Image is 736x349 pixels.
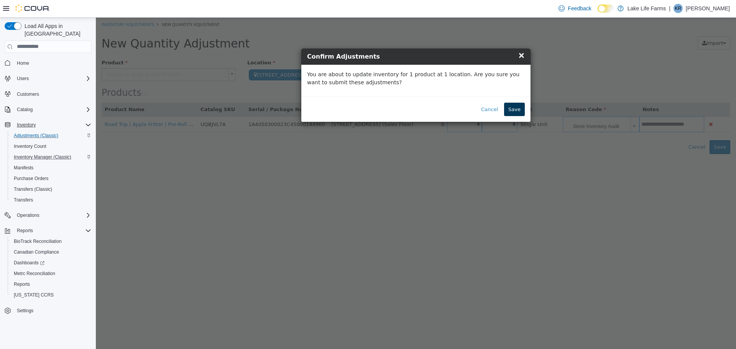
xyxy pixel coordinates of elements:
span: Feedback [568,5,591,12]
span: Reports [11,280,91,289]
button: Transfers [8,195,94,205]
span: Reports [14,226,91,235]
a: Feedback [555,1,594,16]
span: Transfers (Classic) [14,186,52,192]
span: Canadian Compliance [11,247,91,257]
span: Users [17,75,29,82]
h4: Confirm Adjustments [211,34,429,44]
a: Dashboards [8,257,94,268]
a: Manifests [11,163,36,172]
button: Reports [2,225,94,236]
div: Kate Rossow [674,4,683,13]
img: Cova [15,5,50,12]
button: Reports [14,226,36,235]
span: Operations [17,212,39,218]
button: [US_STATE] CCRS [8,290,94,300]
nav: Complex example [5,54,91,336]
span: Customers [14,89,91,99]
span: Reports [14,281,30,287]
button: Catalog [14,105,36,114]
a: Settings [14,306,36,315]
button: Manifests [8,162,94,173]
a: Metrc Reconciliation [11,269,58,278]
button: Inventory Count [8,141,94,152]
button: Inventory Manager (Classic) [8,152,94,162]
button: Transfers (Classic) [8,184,94,195]
p: You are about to update inventory for 1 product at 1 location. Are you sure you want to submit th... [211,53,429,69]
a: Transfers (Classic) [11,185,55,194]
a: Inventory Count [11,142,49,151]
p: [PERSON_NAME] [686,4,730,13]
button: Cancel [381,85,406,99]
span: Load All Apps in [GEOGRAPHIC_DATA] [21,22,91,38]
button: Metrc Reconciliation [8,268,94,279]
span: Washington CCRS [11,290,91,300]
span: Customers [17,91,39,97]
button: Canadian Compliance [8,247,94,257]
button: Inventory [14,120,39,129]
a: Dashboards [11,258,48,267]
span: Settings [17,308,33,314]
span: Adjustments (Classic) [11,131,91,140]
span: Transfers [11,195,91,205]
span: Metrc Reconciliation [11,269,91,278]
span: Catalog [17,107,33,113]
button: Operations [2,210,94,221]
span: Inventory Manager (Classic) [11,152,91,162]
button: Operations [14,211,43,220]
span: × [422,33,429,42]
span: Purchase Orders [11,174,91,183]
span: Inventory [14,120,91,129]
span: Reports [17,228,33,234]
span: Metrc Reconciliation [14,270,55,277]
span: Inventory Count [14,143,46,149]
span: Purchase Orders [14,175,49,182]
p: | [669,4,670,13]
span: Dashboards [11,258,91,267]
span: Users [14,74,91,83]
span: Manifests [11,163,91,172]
button: BioTrack Reconciliation [8,236,94,247]
a: Home [14,59,32,68]
span: BioTrack Reconciliation [14,238,62,244]
span: Canadian Compliance [14,249,59,255]
button: Customers [2,88,94,100]
a: Adjustments (Classic) [11,131,61,140]
button: Inventory [2,120,94,130]
p: Lake Life Farms [628,4,666,13]
a: Canadian Compliance [11,247,62,257]
span: Transfers (Classic) [11,185,91,194]
span: Catalog [14,105,91,114]
span: Inventory Manager (Classic) [14,154,71,160]
span: BioTrack Reconciliation [11,237,91,246]
button: Home [2,57,94,69]
span: Transfers [14,197,33,203]
span: Operations [14,211,91,220]
a: Purchase Orders [11,174,52,183]
button: Reports [8,279,94,290]
button: Users [2,73,94,84]
button: Settings [2,305,94,316]
span: KR [675,4,682,13]
span: Adjustments (Classic) [14,133,58,139]
span: Home [14,58,91,68]
span: Dashboards [14,260,44,266]
button: Users [14,74,32,83]
a: Customers [14,90,42,99]
button: Adjustments (Classic) [8,130,94,141]
span: Manifests [14,165,33,171]
span: Inventory [17,122,36,128]
button: Purchase Orders [8,173,94,184]
a: Reports [11,280,33,289]
a: Inventory Manager (Classic) [11,152,74,162]
a: BioTrack Reconciliation [11,237,65,246]
button: Catalog [2,104,94,115]
input: Dark Mode [598,5,614,13]
button: Save [408,85,429,99]
span: [US_STATE] CCRS [14,292,54,298]
a: [US_STATE] CCRS [11,290,57,300]
a: Transfers [11,195,36,205]
span: Home [17,60,29,66]
span: Settings [14,306,91,315]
